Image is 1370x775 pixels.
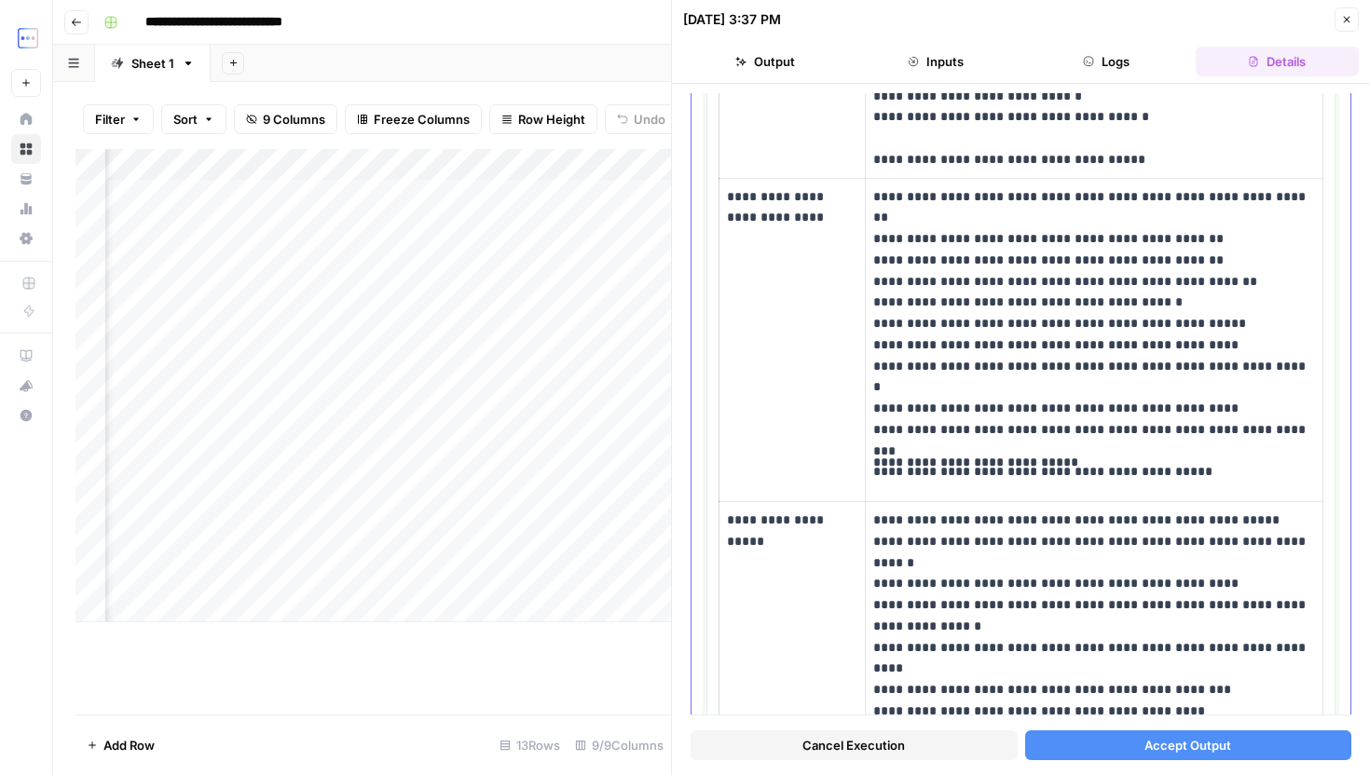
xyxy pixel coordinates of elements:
[11,164,41,194] a: Your Data
[11,224,41,253] a: Settings
[683,47,846,76] button: Output
[11,371,41,401] button: What's new?
[11,194,41,224] a: Usage
[1025,730,1352,760] button: Accept Output
[83,104,154,134] button: Filter
[1025,47,1188,76] button: Logs
[568,730,671,760] div: 9/9 Columns
[95,110,125,129] span: Filter
[75,730,166,760] button: Add Row
[95,45,211,82] a: Sheet 1
[12,372,40,400] div: What's new?
[234,104,337,134] button: 9 Columns
[11,21,45,55] img: TripleDart Logo
[683,10,781,29] div: [DATE] 3:37 PM
[11,341,41,371] a: AirOps Academy
[345,104,482,134] button: Freeze Columns
[161,104,226,134] button: Sort
[11,401,41,430] button: Help + Support
[1144,736,1231,755] span: Accept Output
[11,15,41,61] button: Workspace: TripleDart
[263,110,325,129] span: 9 Columns
[173,110,198,129] span: Sort
[103,736,155,755] span: Add Row
[489,104,597,134] button: Row Height
[11,134,41,164] a: Browse
[802,736,905,755] span: Cancel Execution
[492,730,568,760] div: 13 Rows
[854,47,1017,76] button: Inputs
[634,110,665,129] span: Undo
[605,104,678,134] button: Undo
[11,104,41,134] a: Home
[374,110,470,129] span: Freeze Columns
[691,730,1018,760] button: Cancel Execution
[518,110,585,129] span: Row Height
[131,54,174,73] div: Sheet 1
[1196,47,1359,76] button: Details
